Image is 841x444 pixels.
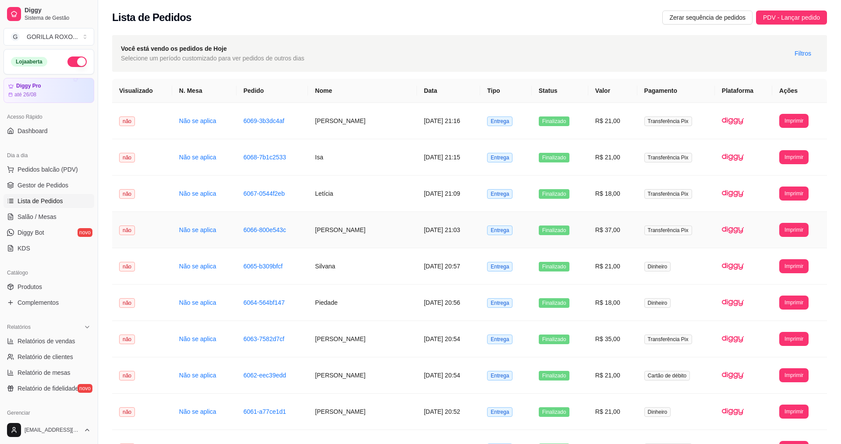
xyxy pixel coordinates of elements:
img: diggy [722,364,744,386]
img: diggy [722,328,744,350]
span: Dinheiro [644,262,671,271]
span: Zerar sequência de pedidos [669,13,746,22]
td: [DATE] 20:54 [417,321,481,357]
a: Diggy Botnovo [4,226,94,240]
span: Selecione um período customizado para ver pedidos de outros dias [121,53,304,63]
span: Finalizado [539,116,570,126]
span: Entrega [487,262,512,271]
span: não [119,226,135,235]
button: Select a team [4,28,94,46]
button: Imprimir [779,368,809,382]
button: Imprimir [779,296,809,310]
button: PDV - Lançar pedido [756,11,827,25]
a: Não se aplica [179,263,216,270]
a: Não se aplica [179,408,216,415]
span: Cartão de débito [644,371,690,381]
img: diggy [722,146,744,168]
span: Gestor de Pedidos [18,181,68,190]
img: diggy [722,219,744,241]
span: não [119,116,135,126]
a: 6066-800e543c [244,226,286,233]
span: Finalizado [539,298,570,308]
a: Salão / Mesas [4,210,94,224]
span: Transferência Pix [644,226,692,235]
article: até 26/08 [14,91,36,98]
td: R$ 18,00 [588,285,637,321]
a: Não se aplica [179,154,216,161]
span: Relatório de mesas [18,368,71,377]
td: [DATE] 21:03 [417,212,481,248]
div: Dia a dia [4,148,94,162]
a: Produtos [4,280,94,294]
td: [DATE] 20:52 [417,394,481,430]
span: KDS [18,244,30,253]
a: 6063-7582d7cf [244,335,284,342]
span: Relatório de fidelidade [18,384,78,393]
a: Relatórios de vendas [4,334,94,348]
img: diggy [722,255,744,277]
a: 6061-a77ce1d1 [244,408,286,415]
span: Finalizado [539,262,570,271]
td: Silvana [308,248,417,285]
span: não [119,371,135,381]
th: Tipo [480,79,531,103]
span: Complementos [18,298,59,307]
span: não [119,189,135,199]
div: Catálogo [4,266,94,280]
td: Letícia [308,176,417,212]
td: [PERSON_NAME] [308,103,417,139]
span: PDV - Lançar pedido [763,13,820,22]
span: Entrega [487,153,512,162]
button: Imprimir [779,223,809,237]
button: [EMAIL_ADDRESS][DOMAIN_NAME] [4,419,94,440]
td: [PERSON_NAME] [308,212,417,248]
img: diggy [722,292,744,314]
span: Entrega [487,226,512,235]
td: [PERSON_NAME] [308,357,417,394]
span: Diggy Bot [18,228,44,237]
td: R$ 21,00 [588,103,637,139]
a: Não se aplica [179,190,216,197]
span: Sistema de Gestão [25,14,91,21]
img: diggy [722,110,744,132]
th: Valor [588,79,637,103]
td: R$ 35,00 [588,321,637,357]
span: Finalizado [539,335,570,344]
th: Pedido [237,79,308,103]
span: Entrega [487,298,512,308]
td: [DATE] 20:57 [417,248,481,285]
th: N. Mesa [172,79,237,103]
button: Imprimir [779,150,809,164]
a: Relatório de fidelidadenovo [4,381,94,395]
div: Loja aberta [11,57,47,67]
a: Dashboard [4,124,94,138]
span: Finalizado [539,153,570,162]
a: Não se aplica [179,299,216,306]
span: Transferência Pix [644,189,692,199]
span: Entrega [487,407,512,417]
span: Entrega [487,189,512,199]
td: R$ 21,00 [588,357,637,394]
span: Finalizado [539,189,570,199]
a: DiggySistema de Gestão [4,4,94,25]
td: R$ 21,00 [588,394,637,430]
a: 6062-eec39edd [244,372,286,379]
button: Imprimir [779,332,809,346]
span: [EMAIL_ADDRESS][DOMAIN_NAME] [25,426,80,433]
div: Gerenciar [4,406,94,420]
td: [DATE] 21:09 [417,176,481,212]
a: Não se aplica [179,372,216,379]
th: Status [532,79,588,103]
a: Gestor de Pedidos [4,178,94,192]
span: Lista de Pedidos [18,197,63,205]
td: [DATE] 21:16 [417,103,481,139]
div: Acesso Rápido [4,110,94,124]
span: Filtros [795,49,811,58]
th: Data [417,79,481,103]
span: Salão / Mesas [18,212,57,221]
button: Zerar sequência de pedidos [662,11,753,25]
span: Finalizado [539,371,570,381]
a: 6065-b309bfcf [244,263,283,270]
td: R$ 37,00 [588,212,637,248]
td: [DATE] 21:15 [417,139,481,176]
